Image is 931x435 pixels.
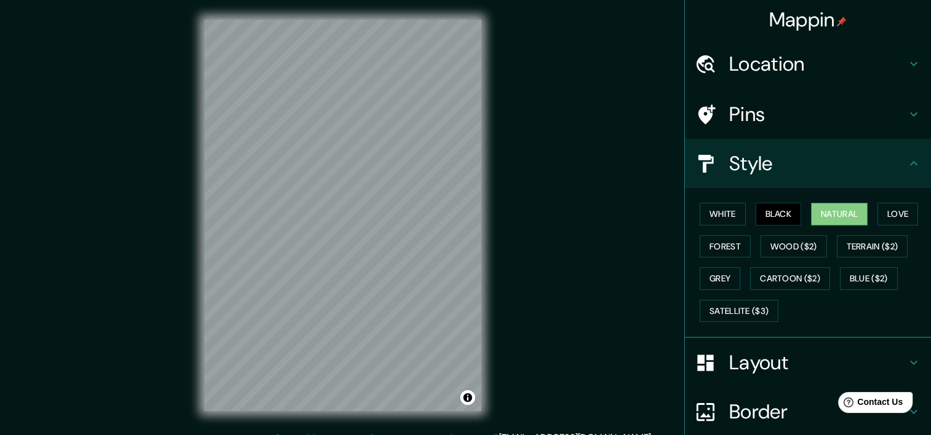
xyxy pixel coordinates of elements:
[729,151,906,176] h4: Style
[729,102,906,127] h4: Pins
[685,39,931,88] div: Location
[877,203,918,225] button: Love
[685,338,931,387] div: Layout
[685,139,931,188] div: Style
[769,7,847,32] h4: Mappin
[837,17,847,26] img: pin-icon.png
[761,235,827,258] button: Wood ($2)
[685,90,931,139] div: Pins
[729,350,906,375] h4: Layout
[821,387,917,421] iframe: Help widget launcher
[700,300,778,323] button: Satellite ($3)
[700,203,746,225] button: White
[729,399,906,424] h4: Border
[756,203,802,225] button: Black
[840,267,898,290] button: Blue ($2)
[700,267,740,290] button: Grey
[700,235,751,258] button: Forest
[204,20,481,411] canvas: Map
[811,203,868,225] button: Natural
[460,390,475,405] button: Toggle attribution
[750,267,830,290] button: Cartoon ($2)
[837,235,908,258] button: Terrain ($2)
[729,52,906,76] h4: Location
